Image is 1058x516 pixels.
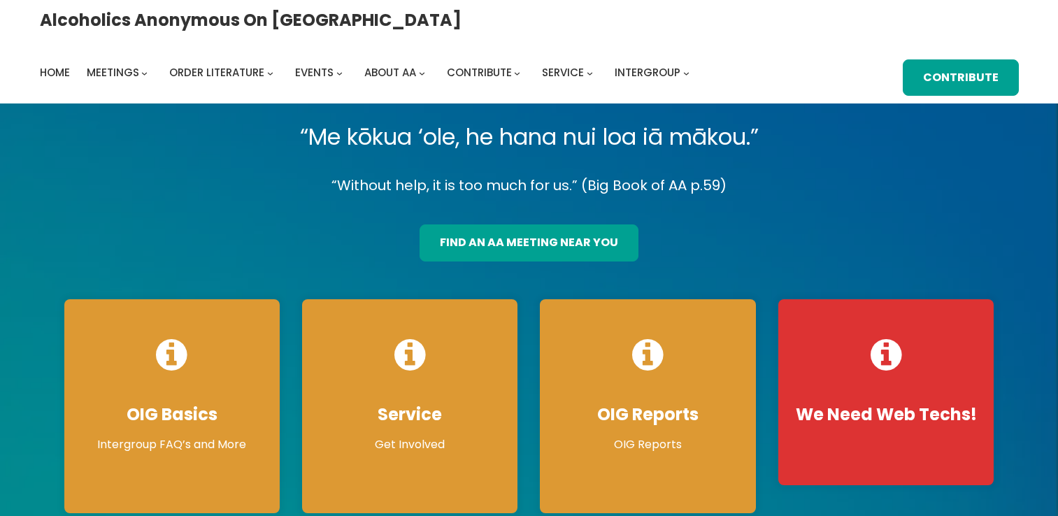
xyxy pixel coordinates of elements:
button: Events submenu [336,70,343,76]
h4: We Need Web Techs! [792,404,980,425]
span: Contribute [447,65,512,80]
button: Order Literature submenu [267,70,273,76]
p: Intergroup FAQ’s and More [78,436,266,453]
p: Get Involved [316,436,503,453]
button: About AA submenu [419,70,425,76]
a: Intergroup [615,63,680,83]
h4: OIG Basics [78,404,266,425]
span: Events [295,65,334,80]
p: “Me kōkua ‘ole, he hana nui loa iā mākou.” [53,117,1006,157]
p: OIG Reports [554,436,741,453]
a: Alcoholics Anonymous on [GEOGRAPHIC_DATA] [40,5,462,35]
a: find an aa meeting near you [420,224,638,261]
button: Meetings submenu [141,70,148,76]
span: Meetings [87,65,139,80]
span: About AA [364,65,416,80]
span: Intergroup [615,65,680,80]
a: About AA [364,63,416,83]
a: Home [40,63,70,83]
a: Contribute [903,59,1019,96]
nav: Intergroup [40,63,694,83]
a: Meetings [87,63,139,83]
button: Intergroup submenu [683,70,689,76]
span: Order Literature [169,65,264,80]
span: Home [40,65,70,80]
button: Contribute submenu [514,70,520,76]
a: Service [542,63,584,83]
a: Events [295,63,334,83]
h4: OIG Reports [554,404,741,425]
button: Service submenu [587,70,593,76]
a: Contribute [447,63,512,83]
h4: Service [316,404,503,425]
p: “Without help, it is too much for us.” (Big Book of AA p.59) [53,173,1006,198]
span: Service [542,65,584,80]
